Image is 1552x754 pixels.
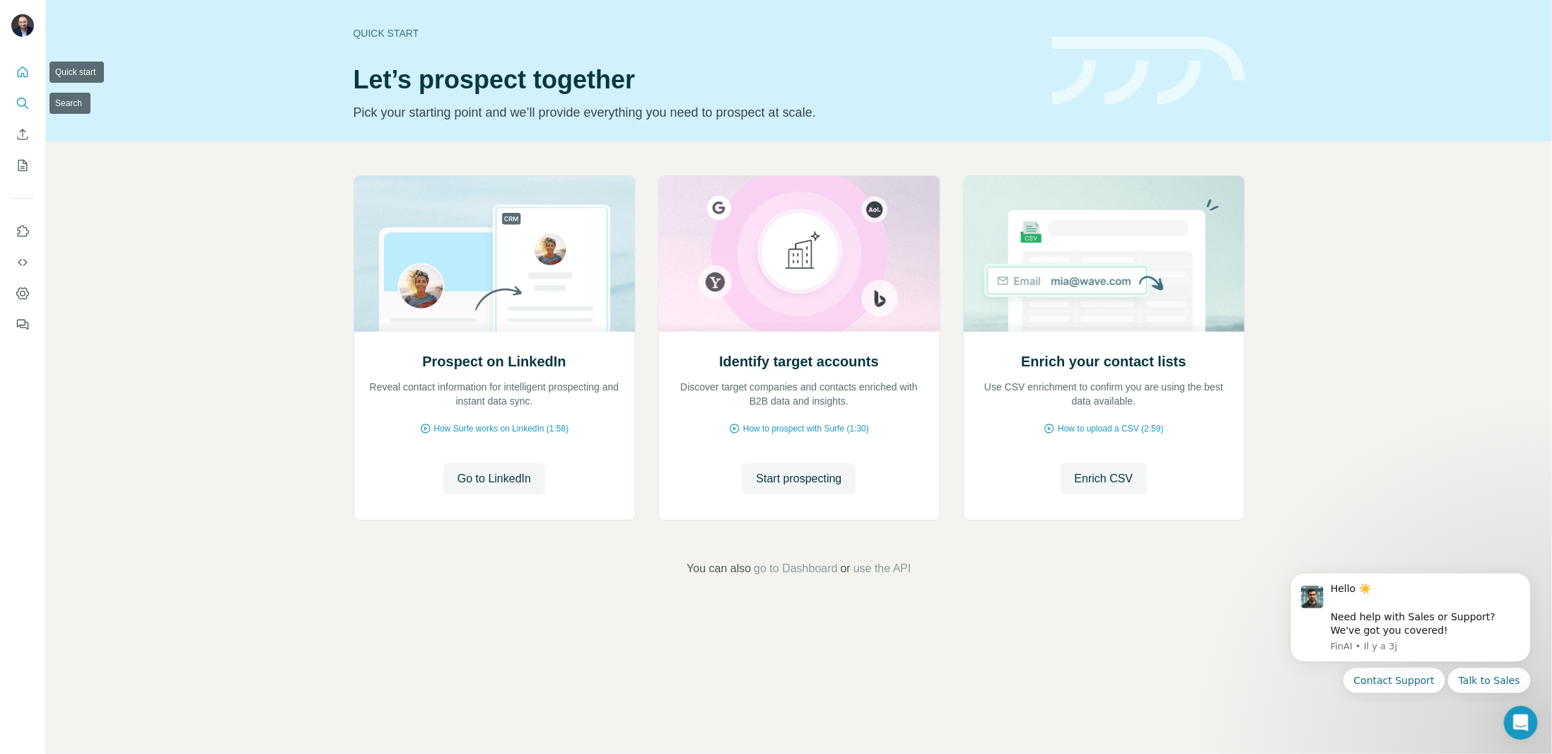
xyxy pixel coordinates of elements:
button: Go to LinkedIn [443,463,545,494]
span: How to prospect with Surfe (1:30) [743,422,869,435]
button: Quick start [11,59,34,85]
button: go to Dashboard [754,560,837,577]
iframe: Intercom notifications message [1269,562,1552,702]
span: How Surfe works on LinkedIn (1:58) [434,422,569,435]
img: Identify target accounts [658,176,940,332]
img: banner [1052,37,1245,105]
button: Start prospecting [742,463,856,494]
button: use the API [853,560,911,577]
div: Quick start [354,26,1035,40]
button: Enrich CSV [1061,463,1148,494]
button: Search [11,91,34,116]
button: Feedback [11,312,34,337]
button: Use Surfe on LinkedIn [11,219,34,244]
iframe: Intercom live chat [1504,706,1538,740]
button: Enrich CSV [11,122,34,147]
span: or [841,560,851,577]
h2: Prospect on LinkedIn [422,352,566,371]
span: Go to LinkedIn [457,470,531,487]
button: Dashboard [11,281,34,306]
p: Discover target companies and contacts enriched with B2B data and insights. [673,380,926,408]
span: Enrich CSV [1075,470,1133,487]
p: Reveal contact information for intelligent prospecting and instant data sync. [368,380,621,408]
span: How to upload a CSV (2:59) [1058,422,1163,435]
h2: Identify target accounts [719,352,879,371]
h2: Enrich your contact lists [1021,352,1186,371]
button: My lists [11,153,34,178]
span: Start prospecting [757,470,842,487]
img: Prospect on LinkedIn [354,176,636,332]
p: Use CSV enrichment to confirm you are using the best data available. [978,380,1230,408]
img: Enrich your contact lists [963,176,1245,332]
button: Use Surfe API [11,250,34,275]
p: Pick your starting point and we’ll provide everything you need to prospect at scale. [354,103,1035,122]
h1: Let’s prospect together [354,66,1035,94]
img: Avatar [11,14,34,37]
span: You can also [687,560,751,577]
